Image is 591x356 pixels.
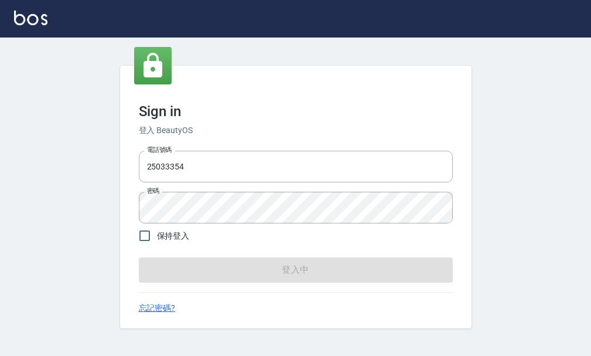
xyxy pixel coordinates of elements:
[147,145,172,154] label: 電話號碼
[157,230,190,242] span: 保持登入
[147,187,159,195] label: 密碼
[139,302,176,314] a: 忘記密碼?
[139,124,453,137] h6: 登入 BeautyOS
[14,11,47,25] img: Logo
[139,103,453,120] h3: Sign in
